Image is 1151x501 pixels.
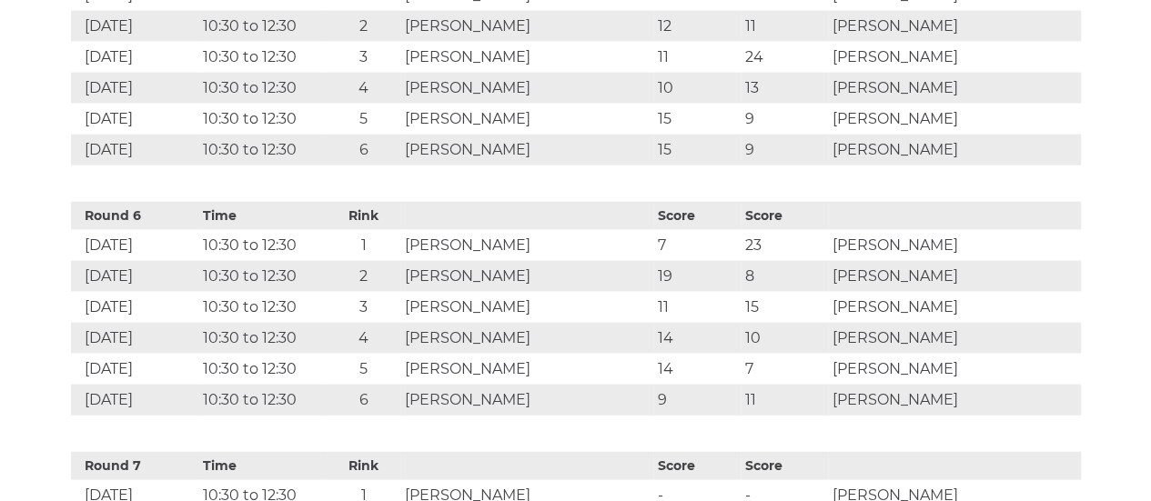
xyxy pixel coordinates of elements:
td: [DATE] [71,42,199,73]
td: [PERSON_NAME] [828,292,1081,323]
td: 2 [327,261,400,292]
td: 15 [741,292,828,323]
td: [DATE] [71,292,199,323]
td: [PERSON_NAME] [400,42,653,73]
td: [PERSON_NAME] [828,42,1081,73]
td: 10:30 to 12:30 [198,104,327,135]
td: [DATE] [71,354,199,385]
td: 7 [741,354,828,385]
td: [DATE] [71,11,199,42]
td: [DATE] [71,135,199,165]
td: [DATE] [71,104,199,135]
td: 10:30 to 12:30 [198,11,327,42]
td: 11 [741,385,828,416]
td: 9 [653,385,741,416]
td: [PERSON_NAME] [828,354,1081,385]
th: Score [653,452,741,480]
td: [PERSON_NAME] [400,261,653,292]
td: 13 [741,73,828,104]
td: 11 [653,42,741,73]
td: [DATE] [71,385,199,416]
td: 7 [653,230,741,261]
td: [PERSON_NAME] [828,385,1081,416]
th: Score [741,202,828,230]
td: 10:30 to 12:30 [198,323,327,354]
td: 3 [327,292,400,323]
td: [PERSON_NAME] [400,11,653,42]
td: [DATE] [71,230,199,261]
th: Score [741,452,828,480]
td: [PERSON_NAME] [828,135,1081,165]
td: 4 [327,73,400,104]
td: 10:30 to 12:30 [198,73,327,104]
th: Round 6 [71,202,199,230]
td: 10:30 to 12:30 [198,135,327,165]
td: [PERSON_NAME] [828,11,1081,42]
td: [PERSON_NAME] [400,230,653,261]
td: 2 [327,11,400,42]
td: 8 [741,261,828,292]
td: [DATE] [71,261,199,292]
td: [PERSON_NAME] [400,135,653,165]
td: 11 [741,11,828,42]
td: 1 [327,230,400,261]
td: [PERSON_NAME] [400,323,653,354]
td: 9 [741,135,828,165]
th: Rink [327,452,400,480]
td: 10:30 to 12:30 [198,354,327,385]
td: 6 [327,385,400,416]
td: [PERSON_NAME] [400,385,653,416]
td: [PERSON_NAME] [828,73,1081,104]
td: 10:30 to 12:30 [198,42,327,73]
td: 10:30 to 12:30 [198,261,327,292]
td: 5 [327,104,400,135]
td: [PERSON_NAME] [400,292,653,323]
td: 19 [653,261,741,292]
td: 10:30 to 12:30 [198,292,327,323]
td: 12 [653,11,741,42]
td: 14 [653,354,741,385]
td: 3 [327,42,400,73]
th: Time [198,452,327,480]
td: [PERSON_NAME] [400,354,653,385]
td: [PERSON_NAME] [828,104,1081,135]
td: 15 [653,135,741,165]
th: Score [653,202,741,230]
td: 5 [327,354,400,385]
td: [PERSON_NAME] [828,323,1081,354]
th: Rink [327,202,400,230]
th: Round 7 [71,452,199,480]
td: [PERSON_NAME] [828,261,1081,292]
th: Time [198,202,327,230]
td: 14 [653,323,741,354]
td: [DATE] [71,323,199,354]
td: 10:30 to 12:30 [198,230,327,261]
td: 10 [653,73,741,104]
td: 23 [741,230,828,261]
td: 10:30 to 12:30 [198,385,327,416]
td: 6 [327,135,400,165]
td: [PERSON_NAME] [400,104,653,135]
td: [DATE] [71,73,199,104]
td: 15 [653,104,741,135]
td: 4 [327,323,400,354]
td: 10 [741,323,828,354]
td: 9 [741,104,828,135]
td: 11 [653,292,741,323]
td: [PERSON_NAME] [400,73,653,104]
td: [PERSON_NAME] [828,230,1081,261]
td: 24 [741,42,828,73]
